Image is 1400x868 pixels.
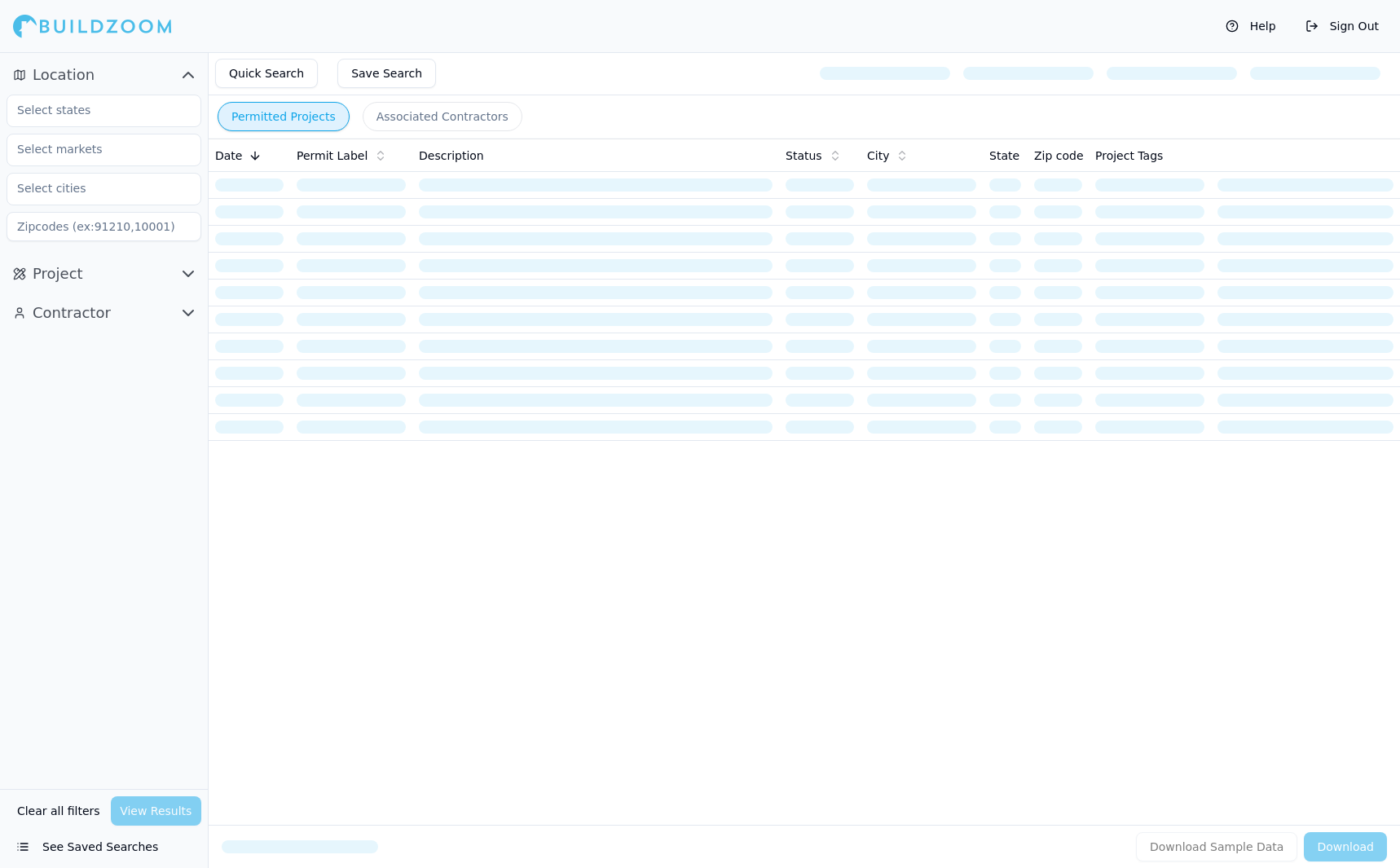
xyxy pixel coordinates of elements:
[989,148,1019,164] span: State
[13,796,104,826] button: Clear all filters
[363,102,522,131] button: Associated Contractors
[867,148,889,164] span: City
[33,64,95,86] span: Location
[7,261,201,287] button: Project
[1095,148,1163,164] span: Project Tags
[7,174,180,203] input: Select cities
[218,102,350,131] button: Permitted Projects
[33,302,111,324] span: Contractor
[7,212,201,241] input: Zipcodes (ex:91210,10001)
[786,148,822,164] span: Status
[7,832,201,861] button: See Saved Searches
[1217,13,1284,39] button: Help
[33,262,83,285] span: Project
[215,148,242,164] span: Date
[1034,148,1084,164] span: Zip code
[7,95,180,125] input: Select states
[419,148,484,164] span: Description
[1297,13,1387,39] button: Sign Out
[7,300,201,326] button: Contractor
[297,148,368,164] span: Permit Label
[215,59,318,88] button: Quick Search
[7,62,201,88] button: Location
[337,59,436,88] button: Save Search
[7,134,180,164] input: Select markets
